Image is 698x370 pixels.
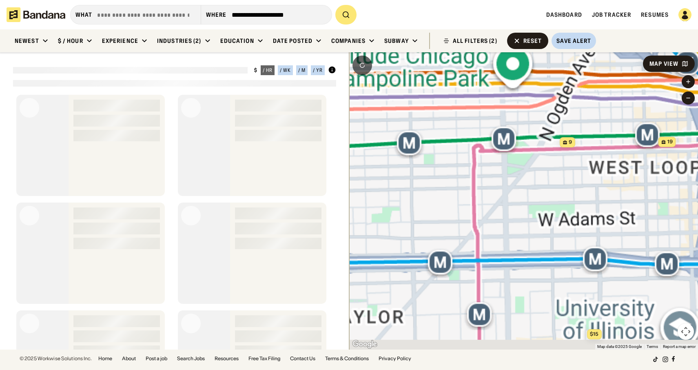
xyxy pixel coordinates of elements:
img: Bandana logotype [7,7,65,22]
a: Open this area in Google Maps (opens a new window) [351,339,378,350]
div: Map View [649,61,678,67]
a: Report a map error [663,344,696,349]
div: Reset [523,38,542,44]
a: About [122,356,136,361]
a: Free Tax Filing [248,356,280,361]
div: / hr [263,68,273,73]
a: Post a job [146,356,167,361]
img: Google [351,339,378,350]
div: Experience [102,37,138,45]
div: / m [298,68,306,73]
div: © 2025 Workwise Solutions Inc. [20,356,92,361]
div: Where [206,11,227,18]
div: $ / hour [58,37,83,45]
div: / yr [313,68,323,73]
div: Subway [384,37,409,45]
div: what [75,11,92,18]
a: Job Tracker [592,11,631,18]
button: Map camera controls [678,323,694,340]
a: Search Jobs [177,356,205,361]
a: Terms (opens in new tab) [647,344,658,349]
div: Newest [15,37,39,45]
a: Resources [215,356,239,361]
a: Dashboard [546,11,582,18]
span: Map data ©2025 Google [597,344,642,349]
a: Privacy Policy [379,356,411,361]
div: grid [13,91,336,350]
a: Terms & Conditions [325,356,369,361]
div: Date Posted [273,37,312,45]
div: / wk [280,68,291,73]
div: ALL FILTERS (2) [453,38,497,44]
a: Resumes [641,11,669,18]
span: 19 [667,138,673,145]
div: Save Alert [556,37,591,45]
a: Contact Us [290,356,315,361]
span: 9 [569,139,572,146]
div: $ [254,67,257,74]
div: Education [220,37,254,45]
div: Industries (2) [157,37,202,45]
span: $15 [590,331,598,337]
a: Home [98,356,112,361]
div: Companies [331,37,366,45]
